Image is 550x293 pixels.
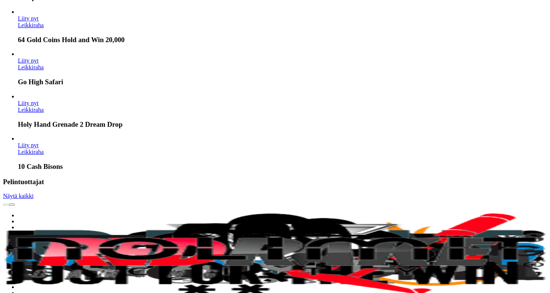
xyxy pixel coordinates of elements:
[3,204,9,206] button: prev slide
[18,51,547,86] article: Go High Safari
[18,100,39,106] span: Liity nyt
[9,204,15,206] button: next slide
[18,93,547,129] article: Holy Hand Grenade 2 Dream Drop
[18,78,547,86] h3: Go High Safari
[18,120,547,129] h3: Holy Hand Grenade 2 Dream Drop
[18,9,547,44] article: 64 Gold Coins Hold and Win 20,000
[18,36,547,44] h3: 64 Gold Coins Hold and Win 20,000
[18,149,44,155] a: 10 Cash Bisons
[18,142,39,148] a: 10 Cash Bisons
[18,135,547,171] article: 10 Cash Bisons
[18,100,39,106] a: Holy Hand Grenade 2 Dream Drop
[18,22,44,28] a: 64 Gold Coins Hold and Win 20,000
[18,57,39,64] a: Go High Safari
[18,107,44,113] a: Holy Hand Grenade 2 Dream Drop
[18,142,39,148] span: Liity nyt
[18,57,39,64] span: Liity nyt
[18,163,547,171] h3: 10 Cash Bisons
[18,15,39,22] a: 64 Gold Coins Hold and Win 20,000
[18,64,44,70] a: Go High Safari
[3,178,547,186] h3: Pelintuottajat
[18,15,39,22] span: Liity nyt
[3,193,34,199] a: Näytä kaikki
